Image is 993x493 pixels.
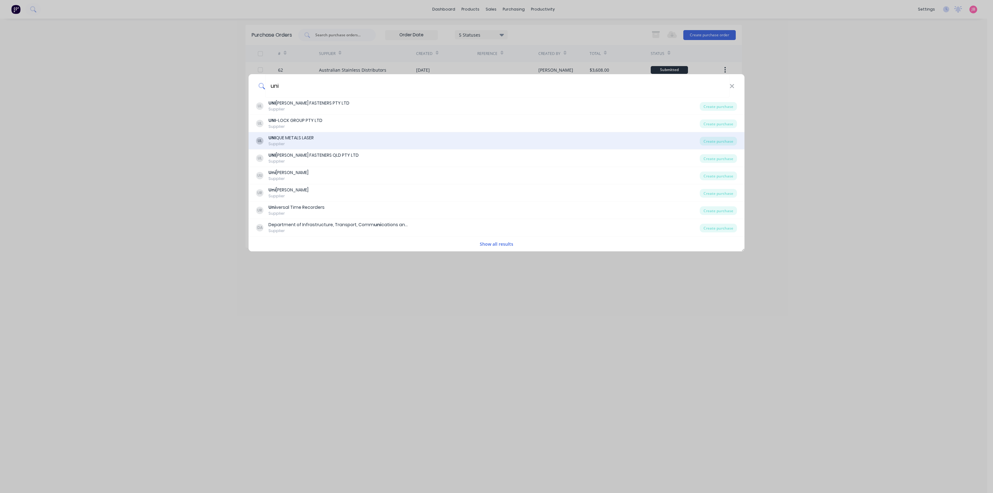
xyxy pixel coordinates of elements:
div: Create purchase [700,224,737,232]
div: UR [256,207,263,214]
div: versal Time Recorders [268,204,325,211]
b: Uni [268,169,276,176]
div: Supplier [268,159,359,164]
div: UL [256,137,263,145]
div: UL [256,102,263,110]
input: Enter a supplier name to create a new order... [265,74,730,97]
div: [PERSON_NAME] [268,187,308,193]
div: Create purchase [700,137,737,146]
div: Create purchase [700,154,737,163]
div: Supplier [268,211,325,216]
div: Supplier [268,228,408,234]
div: Supplier [268,141,314,147]
div: Supplier [268,124,322,129]
div: Supplier [268,176,308,182]
div: Create purchase [700,102,737,111]
b: uni [374,222,381,228]
b: UNI [268,135,276,141]
b: Uni [268,187,276,193]
div: [PERSON_NAME] FASTENERS QLD PTY LTD [268,152,359,159]
div: Create purchase [700,206,737,215]
b: UNI [268,117,276,123]
div: Create purchase [700,172,737,180]
div: UU [256,172,263,179]
div: Department of Infrastructure, Transport, Comm cations and the Arts [268,222,408,228]
div: DA [256,224,263,231]
div: Supplier [268,193,308,199]
div: Supplier [268,106,349,112]
div: UL [256,120,263,127]
div: [PERSON_NAME] [268,169,308,176]
div: UR [256,189,263,197]
div: UL [256,155,263,162]
b: UNI [268,100,276,106]
div: QUE METALS LASER [268,135,314,141]
div: -LOCK GROUP PTY LTD [268,117,322,124]
b: UNI [268,152,276,158]
button: Show all results [478,240,515,248]
div: Create purchase [700,119,737,128]
div: Create purchase [700,189,737,198]
b: Uni [268,204,276,210]
div: [PERSON_NAME] FASTENERS PTY LTD [268,100,349,106]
